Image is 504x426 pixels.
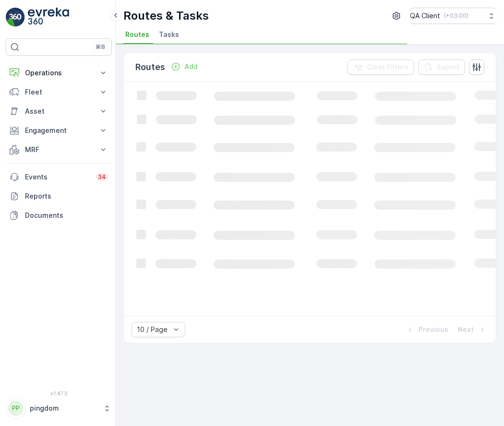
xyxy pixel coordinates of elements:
button: MRF [6,140,112,159]
p: QA Client [410,11,440,21]
p: Fleet [25,87,93,97]
p: Previous [419,325,448,334]
p: Reports [25,191,108,201]
img: logo_light-DOdMpM7g.png [28,8,69,27]
p: MRF [25,145,93,154]
p: Documents [25,211,108,220]
button: Fleet [6,83,112,102]
p: Events [25,172,90,182]
p: Engagement [25,126,93,135]
img: logo [6,8,25,27]
button: Engagement [6,121,112,140]
p: ⌘B [96,43,105,51]
button: PPpingdom [6,398,112,418]
a: Events34 [6,167,112,187]
p: Routes [135,60,165,74]
p: Next [458,325,474,334]
p: Export [437,62,459,72]
p: ( +03:00 ) [444,12,468,20]
button: QA Client(+03:00) [410,8,496,24]
p: 34 [98,173,106,181]
p: Add [184,62,198,71]
button: Asset [6,102,112,121]
div: PP [8,401,24,416]
span: Routes [125,30,149,39]
button: Next [457,324,488,335]
button: Clear Filters [348,59,414,75]
button: Export [418,59,465,75]
span: Tasks [159,30,179,39]
span: v 1.47.3 [6,390,112,396]
button: Operations [6,63,112,83]
p: Clear Filters [367,62,408,72]
p: Operations [25,68,93,78]
button: Previous [404,324,449,335]
p: Asset [25,106,93,116]
a: Reports [6,187,112,206]
button: Add [167,61,202,72]
p: Routes & Tasks [123,8,209,24]
p: pingdom [30,403,98,413]
a: Documents [6,206,112,225]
